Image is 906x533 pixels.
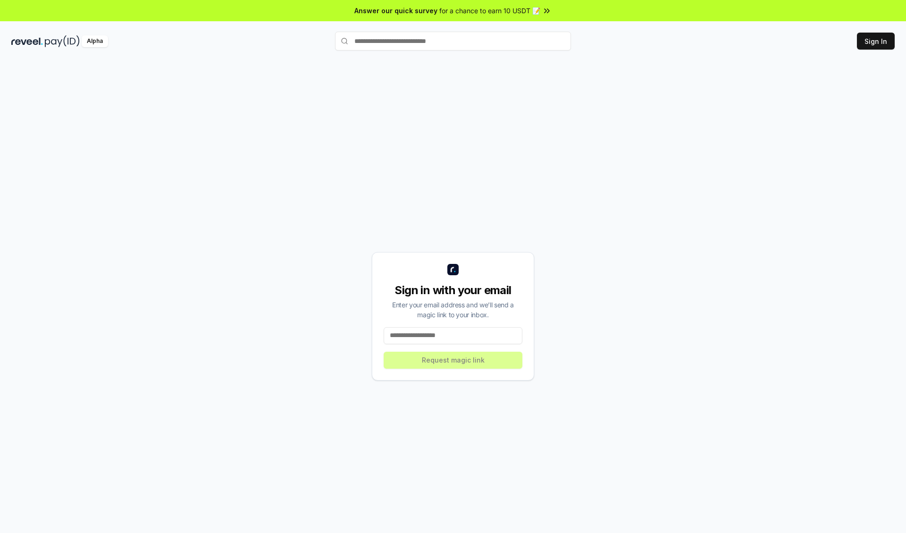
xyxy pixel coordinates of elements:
img: pay_id [45,35,80,47]
span: for a chance to earn 10 USDT 📝 [439,6,540,16]
div: Alpha [82,35,108,47]
div: Enter your email address and we’ll send a magic link to your inbox. [384,300,522,320]
img: logo_small [447,264,459,275]
img: reveel_dark [11,35,43,47]
span: Answer our quick survey [354,6,437,16]
div: Sign in with your email [384,283,522,298]
button: Sign In [857,33,895,50]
